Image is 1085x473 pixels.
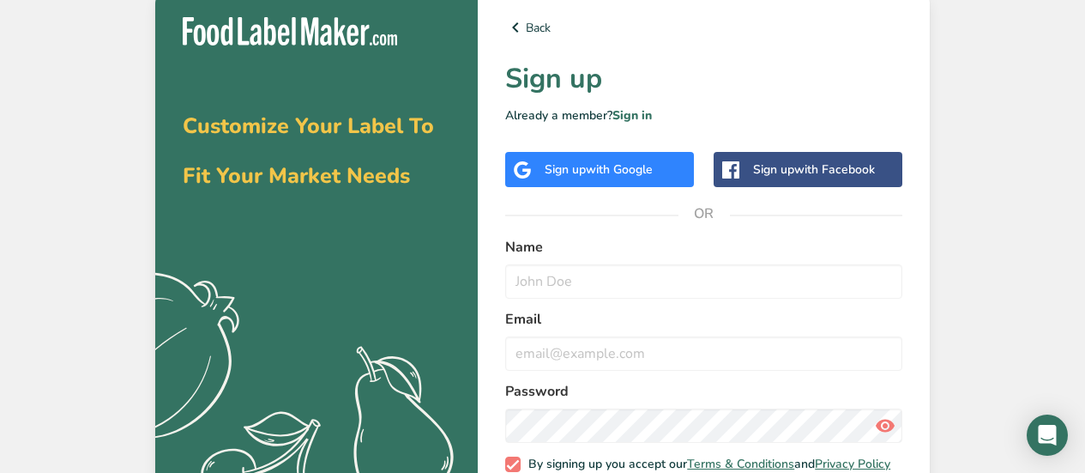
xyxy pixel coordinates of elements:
span: OR [678,188,730,240]
a: Back [505,17,902,38]
div: Sign up [753,161,875,179]
span: with Google [586,161,653,178]
h1: Sign up [505,58,902,100]
p: Already a member? [505,106,902,124]
div: Open Intercom Messenger [1027,415,1068,456]
a: Terms & Conditions [687,456,794,472]
span: Customize Your Label To Fit Your Market Needs [183,112,434,191]
a: Privacy Policy [815,456,890,472]
a: Sign in [612,107,652,124]
label: Name [505,237,902,258]
label: Password [505,381,902,402]
label: Email [505,309,902,330]
div: Sign up [545,161,653,179]
img: Food Label Maker [183,17,397,45]
span: with Facebook [794,161,875,178]
input: John Doe [505,264,902,299]
input: email@example.com [505,337,902,371]
span: By signing up you accept our and [521,457,891,472]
